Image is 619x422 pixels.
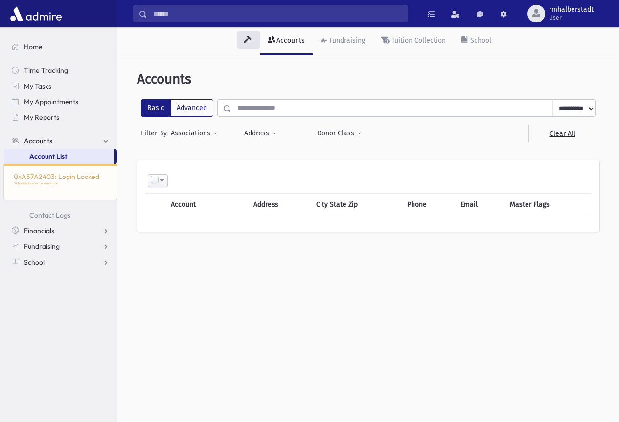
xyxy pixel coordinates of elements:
span: My Appointments [24,97,78,106]
input: Search [147,5,407,22]
a: Account List [4,149,114,164]
th: Master Flags [504,193,592,216]
a: School [4,254,117,270]
span: School [24,258,45,267]
a: Fundraising [4,239,117,254]
span: Filter By [141,128,170,138]
span: Contact Logs [29,211,70,220]
th: Address [248,193,310,216]
span: rmhalberstadt [549,6,594,14]
a: Fundraising [313,27,373,55]
a: School [454,27,499,55]
th: Account [165,193,228,216]
a: Tuition Collection [373,27,454,55]
span: Financials [24,226,54,235]
th: Phone [401,193,455,216]
a: My Tasks [4,78,117,94]
div: Fundraising [327,36,365,44]
a: Contact Logs [4,207,117,223]
span: Fundraising [24,242,60,251]
span: User [549,14,594,22]
th: City State Zip [310,193,401,216]
label: Basic [141,99,171,117]
p: /ACT/ActDisplayIndex?LoadBlank=true [14,182,107,186]
a: Clear All [528,125,596,142]
span: My Reports [24,113,59,122]
span: Home [24,43,43,51]
a: My Reports [4,110,117,125]
span: Accounts [24,136,52,145]
a: Home [4,39,117,55]
label: Advanced [170,99,213,117]
a: Accounts [260,27,313,55]
a: Accounts [4,133,117,149]
button: Associations [170,125,218,142]
span: Account List [29,152,67,161]
th: Email [455,193,504,216]
a: Financials [4,223,117,239]
div: Accounts [275,36,305,44]
span: Time Tracking [24,66,68,75]
a: Time Tracking [4,63,117,78]
span: Accounts [137,71,191,87]
div: School [468,36,491,44]
a: My Appointments [4,94,117,110]
button: Address [244,125,276,142]
span: My Tasks [24,82,51,90]
img: AdmirePro [8,4,64,23]
div: FilterModes [141,99,213,117]
button: Donor Class [317,125,362,142]
div: Tuition Collection [390,36,446,44]
div: 0xA57A2403: Login Locked [4,164,117,200]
